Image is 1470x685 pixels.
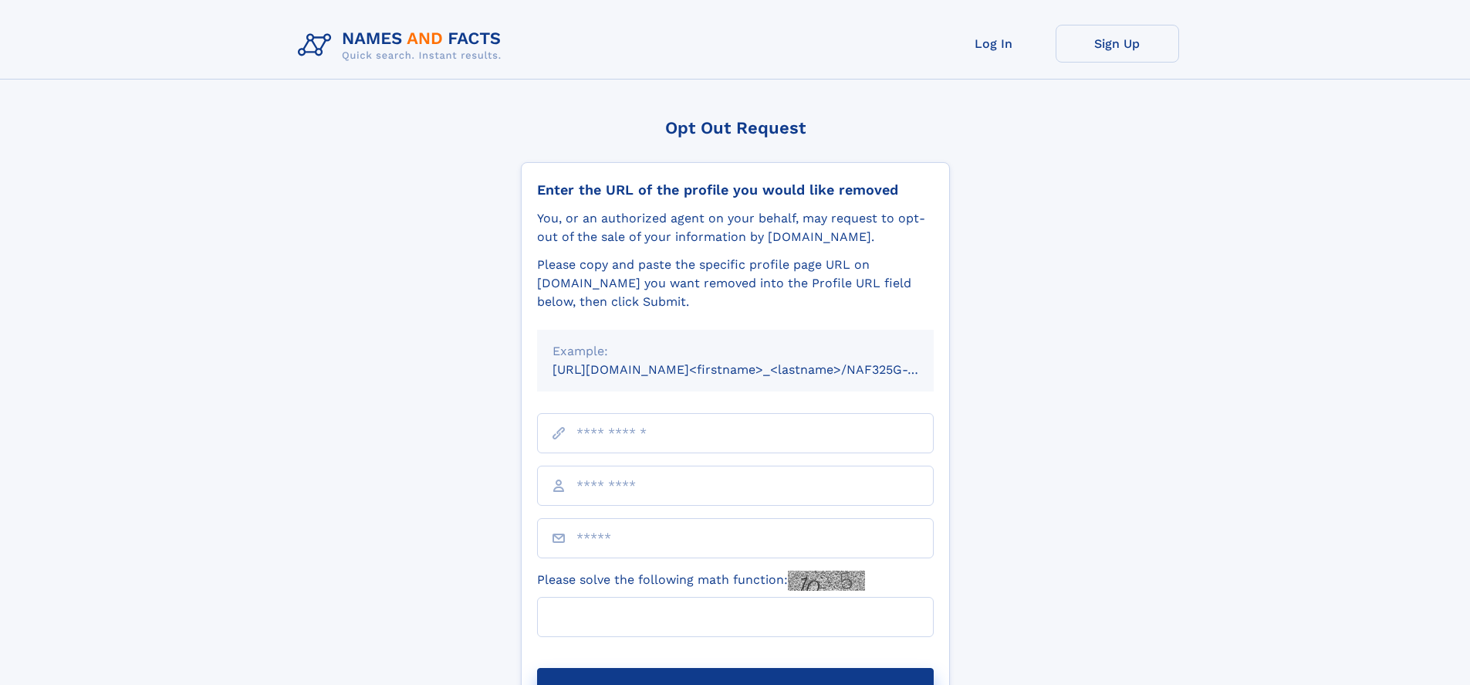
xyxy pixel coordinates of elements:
[553,362,963,377] small: [URL][DOMAIN_NAME]<firstname>_<lastname>/NAF325G-xxxxxxxx
[537,209,934,246] div: You, or an authorized agent on your behalf, may request to opt-out of the sale of your informatio...
[553,342,918,361] div: Example:
[292,25,514,66] img: Logo Names and Facts
[1056,25,1179,63] a: Sign Up
[537,181,934,198] div: Enter the URL of the profile you would like removed
[521,118,950,137] div: Opt Out Request
[537,256,934,311] div: Please copy and paste the specific profile page URL on [DOMAIN_NAME] you want removed into the Pr...
[932,25,1056,63] a: Log In
[537,571,865,591] label: Please solve the following math function:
